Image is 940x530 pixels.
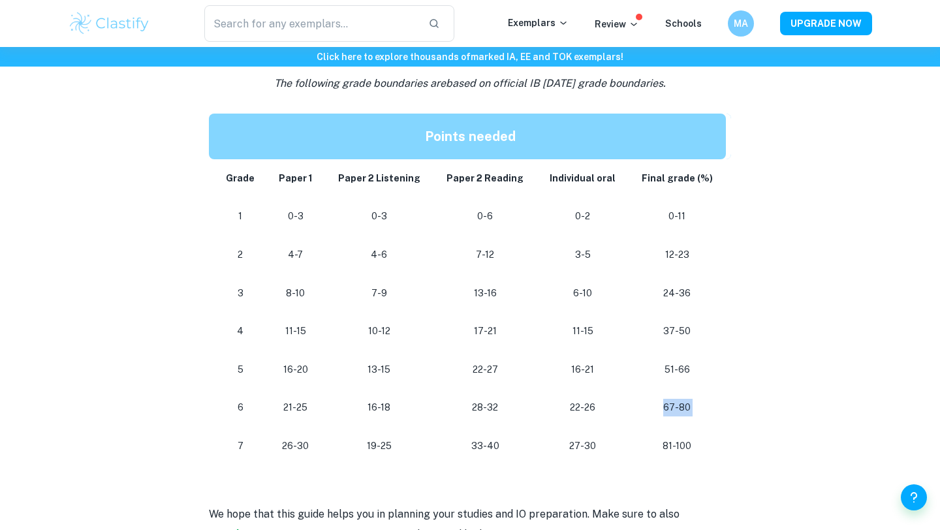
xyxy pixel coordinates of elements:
[444,246,526,264] p: 7-12
[547,437,618,455] p: 27-30
[547,285,618,302] p: 6-10
[335,399,423,416] p: 16-18
[639,399,715,416] p: 67-80
[639,322,715,340] p: 37-50
[639,246,715,264] p: 12-23
[225,208,257,225] p: 1
[639,208,715,225] p: 0-11
[547,246,618,264] p: 3-5
[665,18,702,29] a: Schools
[444,361,526,379] p: 22-27
[225,285,257,302] p: 3
[444,285,526,302] p: 13-16
[225,322,257,340] p: 4
[277,399,315,416] p: 21-25
[734,16,749,31] h6: MA
[335,361,423,379] p: 13-15
[642,173,713,183] strong: Final grade (%)
[68,10,151,37] img: Clastify logo
[335,437,423,455] p: 19-25
[639,437,715,455] p: 81-100
[277,437,315,455] p: 26-30
[225,437,257,455] p: 7
[225,361,257,379] p: 5
[277,361,315,379] p: 16-20
[444,399,526,416] p: 28-32
[338,173,420,183] strong: Paper 2 Listening
[277,285,315,302] p: 8-10
[277,246,315,264] p: 4-7
[204,5,418,42] input: Search for any exemplars...
[639,285,715,302] p: 24-36
[780,12,872,35] button: UPGRADE NOW
[639,361,715,379] p: 51-66
[550,173,616,183] strong: Individual oral
[225,399,257,416] p: 6
[335,322,423,340] p: 10-12
[274,77,666,89] i: The following grade boundaries are
[335,208,423,225] p: 0-3
[279,173,313,183] strong: Paper 1
[335,285,423,302] p: 7-9
[335,246,423,264] p: 4-6
[226,173,255,183] strong: Grade
[446,173,524,183] strong: Paper 2 Reading
[444,437,526,455] p: 33-40
[547,322,618,340] p: 11-15
[444,208,526,225] p: 0-6
[508,16,569,30] p: Exemplars
[547,208,618,225] p: 0-2
[425,129,516,144] strong: Points needed
[225,246,257,264] p: 2
[901,484,927,510] button: Help and Feedback
[446,77,666,89] span: based on official IB [DATE] grade boundaries.
[3,50,937,64] h6: Click here to explore thousands of marked IA, EE and TOK exemplars !
[277,208,315,225] p: 0-3
[444,322,526,340] p: 17-21
[547,399,618,416] p: 22-26
[595,17,639,31] p: Review
[728,10,754,37] button: MA
[277,322,315,340] p: 11-15
[547,361,618,379] p: 16-21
